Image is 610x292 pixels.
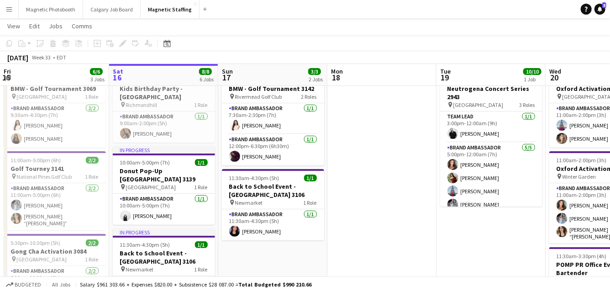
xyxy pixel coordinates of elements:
[200,76,214,83] div: 6 Jobs
[222,209,324,240] app-card-role: Brand Ambassador1/111:30am-4:30pm (5h)[PERSON_NAME]
[195,241,208,248] span: 1/1
[439,72,451,83] span: 19
[83,0,141,18] button: Calgary Job Board
[222,85,324,93] h3: BMW - Golf Tournament 3142
[120,159,170,166] span: 10:00am-5:00pm (7h)
[29,22,40,30] span: Edit
[222,169,324,240] app-job-card: 11:30am-4:30pm (5h)1/1Back to School Event - [GEOGRAPHIC_DATA] 3106 Newmarket1 RoleBrand Ambassad...
[86,157,99,164] span: 2/2
[7,22,20,30] span: View
[15,281,41,288] span: Budgeted
[45,20,66,32] a: Jobs
[301,93,317,100] span: 2 Roles
[235,93,282,100] span: Rivermead Golf Club
[330,72,343,83] span: 18
[229,175,279,181] span: 11:30am-4:30pm (5h)
[440,143,542,227] app-card-role: Brand Ambassador5/55:00pm-12:00am (7h)[PERSON_NAME][PERSON_NAME][PERSON_NAME][PERSON_NAME]
[113,111,215,143] app-card-role: Brand Ambassador1/19:00am-2:00pm (5h)[PERSON_NAME]
[440,85,542,101] h3: Neutrogena Concert Series 2943
[19,0,83,18] button: Magnetic Photobooth
[17,256,67,263] span: [GEOGRAPHIC_DATA]
[113,85,215,101] h3: Kids Birthday Party - [GEOGRAPHIC_DATA]
[238,281,311,288] span: Total Budgeted $990 210.66
[602,2,606,8] span: 5
[557,253,607,260] span: 11:30am-3:30pm (4h)
[72,22,92,30] span: Comms
[68,20,96,32] a: Comms
[85,256,99,263] span: 1 Role
[7,53,28,62] div: [DATE]
[304,199,317,206] span: 1 Role
[80,281,311,288] div: Salary $961 303.66 + Expenses $820.00 + Subsistence $28 087.00 =
[222,103,324,134] app-card-role: Brand Ambassador1/17:30am-2:30pm (7h)[PERSON_NAME]
[126,266,154,273] span: Newmarket
[548,72,561,83] span: 20
[26,20,43,32] a: Edit
[126,101,158,108] span: Richmondhill
[17,173,72,180] span: National Pines Golf Club
[594,4,605,15] a: 5
[113,167,215,183] h3: Donut Pop-Up [GEOGRAPHIC_DATA] 3139
[113,249,215,265] h3: Back to School Event - [GEOGRAPHIC_DATA] 3106
[141,0,200,18] button: Magnetic Staffing
[440,71,542,207] app-job-card: 3:00pm-12:30am (9h30m) (Wed)10/10Neutrogena Concert Series 2943 [GEOGRAPHIC_DATA]3 RolesTeam Lead...
[50,281,72,288] span: All jobs
[549,67,561,75] span: Wed
[111,72,123,83] span: 16
[523,68,542,75] span: 10/10
[222,134,324,165] app-card-role: Brand Ambassador1/112:00pm-6:30pm (6h30m)[PERSON_NAME]
[4,183,106,230] app-card-role: Brand Ambassador2/211:00am-5:00pm (6h)[PERSON_NAME][PERSON_NAME] “[PERSON_NAME]” [PERSON_NAME]
[113,146,215,225] div: In progress10:00am-5:00pm (7h)1/1Donut Pop-Up [GEOGRAPHIC_DATA] 3139 [GEOGRAPHIC_DATA]1 RoleBrand...
[4,85,106,93] h3: BMW - Golf Tournament 3069
[331,67,343,75] span: Mon
[2,72,11,83] span: 15
[453,101,504,108] span: [GEOGRAPHIC_DATA]
[113,67,123,75] span: Sat
[222,182,324,199] h3: Back to School Event - [GEOGRAPHIC_DATA] 3106
[235,199,263,206] span: Newmarket
[195,266,208,273] span: 1 Role
[85,93,99,100] span: 1 Role
[90,76,105,83] div: 3 Jobs
[86,239,99,246] span: 2/2
[440,67,451,75] span: Tue
[4,71,106,148] app-job-card: 9:30am-4:30pm (7h)2/2BMW - Golf Tournament 3069 [GEOGRAPHIC_DATA]1 RoleBrand Ambassador2/29:30am-...
[557,157,607,164] span: 11:00am-2:00pm (3h)
[17,93,67,100] span: [GEOGRAPHIC_DATA]
[195,184,208,191] span: 1 Role
[308,68,321,75] span: 3/3
[113,146,215,154] div: In progress
[4,165,106,173] h3: Golf Tourney 3141
[113,71,215,143] div: 9:00am-2:00pm (5h)1/1Kids Birthday Party - [GEOGRAPHIC_DATA] Richmondhill1 RoleBrand Ambassador1/...
[49,22,63,30] span: Jobs
[113,194,215,225] app-card-role: Brand Ambassador1/110:00am-5:00pm (7h)[PERSON_NAME]
[4,67,11,75] span: Fri
[120,241,170,248] span: 11:30am-4:30pm (5h)
[222,67,233,75] span: Sun
[113,228,215,236] div: In progress
[304,175,317,181] span: 1/1
[4,247,106,255] h3: Gong Cha Activation 3084
[126,184,176,191] span: [GEOGRAPHIC_DATA]
[524,76,541,83] div: 1 Job
[309,76,323,83] div: 2 Jobs
[11,157,61,164] span: 11:00am-5:00pm (6h)
[90,68,103,75] span: 6/6
[30,54,53,61] span: Week 33
[57,54,66,61] div: EDT
[195,101,208,108] span: 1 Role
[85,173,99,180] span: 1 Role
[4,103,106,148] app-card-role: Brand Ambassador2/29:30am-4:30pm (7h)[PERSON_NAME][PERSON_NAME]
[195,159,208,166] span: 1/1
[11,239,61,246] span: 5:30pm-10:30pm (5h)
[4,151,106,230] app-job-card: 11:00am-5:00pm (6h)2/2Golf Tourney 3141 National Pines Golf Club1 RoleBrand Ambassador2/211:00am-...
[199,68,212,75] span: 8/8
[222,71,324,165] app-job-card: 7:30am-6:30pm (11h)2/2BMW - Golf Tournament 3142 Rivermead Golf Club2 RolesBrand Ambassador1/17:3...
[221,72,233,83] span: 17
[5,280,42,290] button: Budgeted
